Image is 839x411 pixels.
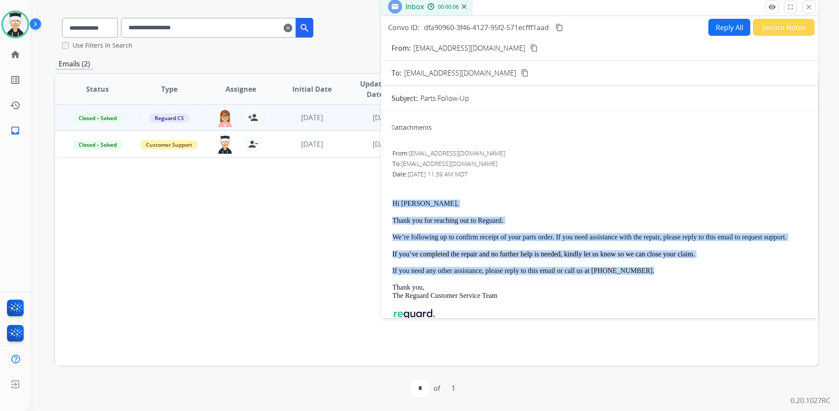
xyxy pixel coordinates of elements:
[708,19,750,36] button: Reply All
[86,84,109,94] span: Status
[73,140,122,149] span: Closed – Solved
[753,19,815,36] button: Secure Notes
[216,135,234,154] img: agent-avatar
[409,149,505,157] span: [EMAIL_ADDRESS][DOMAIN_NAME]
[392,170,807,179] div: Date:
[388,22,419,33] p: Convo ID:
[438,3,459,10] span: 00:00:06
[355,79,395,100] span: Updated Date
[248,112,258,123] mat-icon: person_add
[413,43,525,53] p: [EMAIL_ADDRESS][DOMAIN_NAME]
[433,383,440,394] div: of
[392,217,807,224] p: Thank you for reaching out to Reguard.
[392,123,432,132] div: attachments
[73,114,122,123] span: Closed – Solved
[10,49,21,60] mat-icon: home
[790,395,830,406] p: 0.20.1027RC
[555,24,563,31] mat-icon: content_copy
[292,84,332,94] span: Initial Date
[401,159,497,168] span: [EMAIL_ADDRESS][DOMAIN_NAME]
[392,93,418,104] p: Subject:
[55,59,94,69] p: Emails (2)
[768,3,776,11] mat-icon: remove_red_eye
[225,84,256,94] span: Assignee
[10,75,21,85] mat-icon: list_alt
[392,43,411,53] p: From:
[392,250,807,258] p: If you’ve completed the repair and no further help is needed, kindly let us know so we can close ...
[420,93,469,104] p: Parts Follow-Up
[3,12,28,37] img: avatar
[805,3,813,11] mat-icon: close
[301,139,323,149] span: [DATE]
[149,114,189,123] span: Reguard CS
[392,123,395,131] span: 0
[392,149,807,158] div: From:
[392,308,436,321] img: Reguard+Logotype+Color_WBG_S.png
[10,125,21,136] mat-icon: inbox
[284,23,292,33] mat-icon: clear
[787,3,794,11] mat-icon: fullscreen
[392,68,402,78] p: To:
[408,170,468,178] span: [DATE] 11:39 AM MDT
[392,159,807,168] div: To:
[301,113,323,122] span: [DATE]
[530,44,538,52] mat-icon: content_copy
[404,68,516,78] span: [EMAIL_ADDRESS][DOMAIN_NAME]
[373,113,395,122] span: [DATE]
[161,84,177,94] span: Type
[392,267,807,275] p: If you need any other assistance, please reply to this email or call us at [PHONE_NUMBER].
[216,109,234,127] img: agent-avatar
[392,233,807,241] p: We’re following up to confirm receipt of your parts order. If you need assistance with the repair...
[444,380,462,397] div: 1
[392,283,807,300] p: Thank you, The Reguard Customer Service Team
[373,139,395,149] span: [DATE]
[10,100,21,111] mat-icon: history
[424,23,549,32] span: dfa90960-3f46-4127-95f2-571ecfff1aad
[248,139,258,149] mat-icon: person_remove
[406,2,424,11] span: Inbox
[521,69,529,77] mat-icon: content_copy
[299,23,310,33] mat-icon: search
[392,200,807,207] p: Hi [PERSON_NAME],
[141,140,198,149] span: Customer Support
[73,41,132,50] label: Use Filters In Search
